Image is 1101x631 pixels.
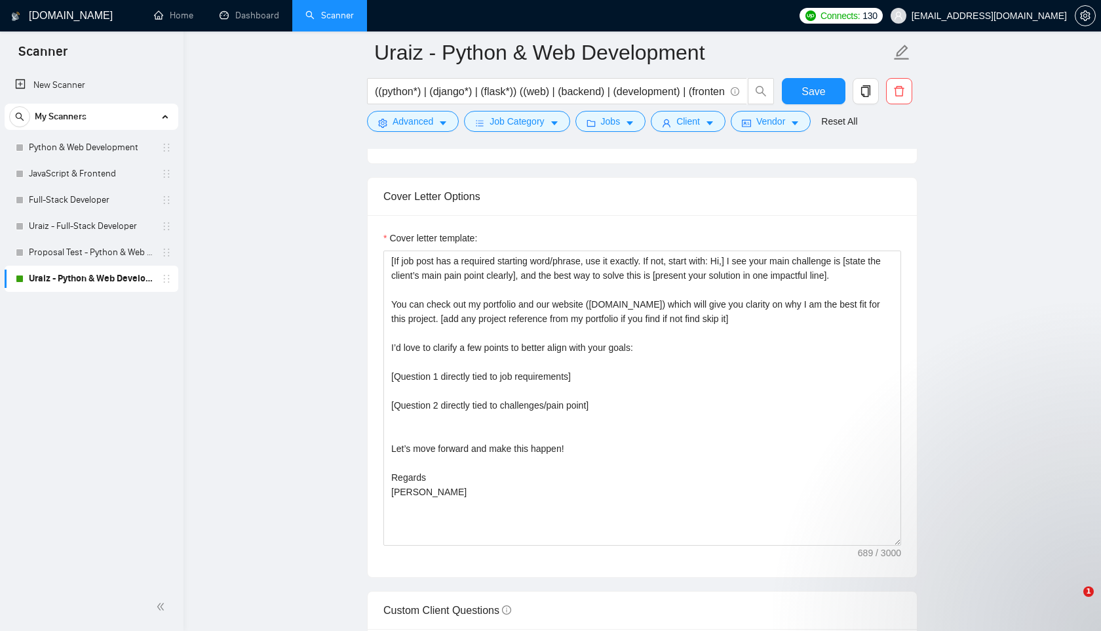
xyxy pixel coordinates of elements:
[29,187,153,213] a: Full-Stack Developer
[601,114,621,129] span: Jobs
[821,114,857,129] a: Reset All
[1075,10,1095,21] span: setting
[862,9,877,23] span: 130
[502,605,511,615] span: info-circle
[29,266,153,292] a: Uraiz - Python & Web Development
[805,10,816,21] img: upwork-logo.png
[550,118,559,128] span: caret-down
[5,72,178,98] li: New Scanner
[748,85,773,97] span: search
[676,114,700,129] span: Client
[35,104,87,130] span: My Scanners
[29,239,153,266] a: Proposal Test - Python & Web Development
[475,118,484,128] span: bars
[15,72,168,98] a: New Scanner
[11,6,20,27] img: logo
[161,142,172,153] span: holder
[29,134,153,161] a: Python & Web Development
[1056,586,1088,618] iframe: Intercom live chat
[802,83,825,100] span: Save
[490,114,544,129] span: Job Category
[790,118,800,128] span: caret-down
[782,78,845,104] button: Save
[383,231,477,245] label: Cover letter template:
[894,11,903,20] span: user
[731,111,811,132] button: idcardVendorcaret-down
[161,195,172,205] span: holder
[893,44,910,61] span: edit
[29,213,153,239] a: Uraiz - Full-Stack Developer
[853,85,878,97] span: copy
[10,112,29,121] span: search
[154,10,193,21] a: homeHome
[886,78,912,104] button: delete
[587,118,596,128] span: folder
[393,114,433,129] span: Advanced
[575,111,646,132] button: folderJobscaret-down
[1083,586,1094,597] span: 1
[853,78,879,104] button: copy
[748,78,774,104] button: search
[821,9,860,23] span: Connects:
[161,274,172,284] span: holder
[438,118,448,128] span: caret-down
[220,10,279,21] a: dashboardDashboard
[662,118,671,128] span: user
[705,118,714,128] span: caret-down
[756,114,785,129] span: Vendor
[464,111,570,132] button: barsJob Categorycaret-down
[29,161,153,187] a: JavaScript & Frontend
[651,111,725,132] button: userClientcaret-down
[9,106,30,127] button: search
[731,87,739,96] span: info-circle
[378,118,387,128] span: setting
[383,178,901,215] div: Cover Letter Options
[305,10,354,21] a: searchScanner
[156,600,169,613] span: double-left
[1075,5,1096,26] button: setting
[161,221,172,232] span: holder
[839,504,1101,596] iframe: Intercom notifications message
[8,42,78,70] span: Scanner
[742,118,751,128] span: idcard
[383,605,511,616] span: Custom Client Questions
[383,251,901,546] textarea: Cover letter template:
[5,104,178,292] li: My Scanners
[367,111,459,132] button: settingAdvancedcaret-down
[625,118,634,128] span: caret-down
[887,85,912,97] span: delete
[374,36,891,69] input: Scanner name...
[161,247,172,258] span: holder
[161,169,172,179] span: holder
[1075,10,1096,21] a: setting
[375,83,725,100] input: Search Freelance Jobs...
